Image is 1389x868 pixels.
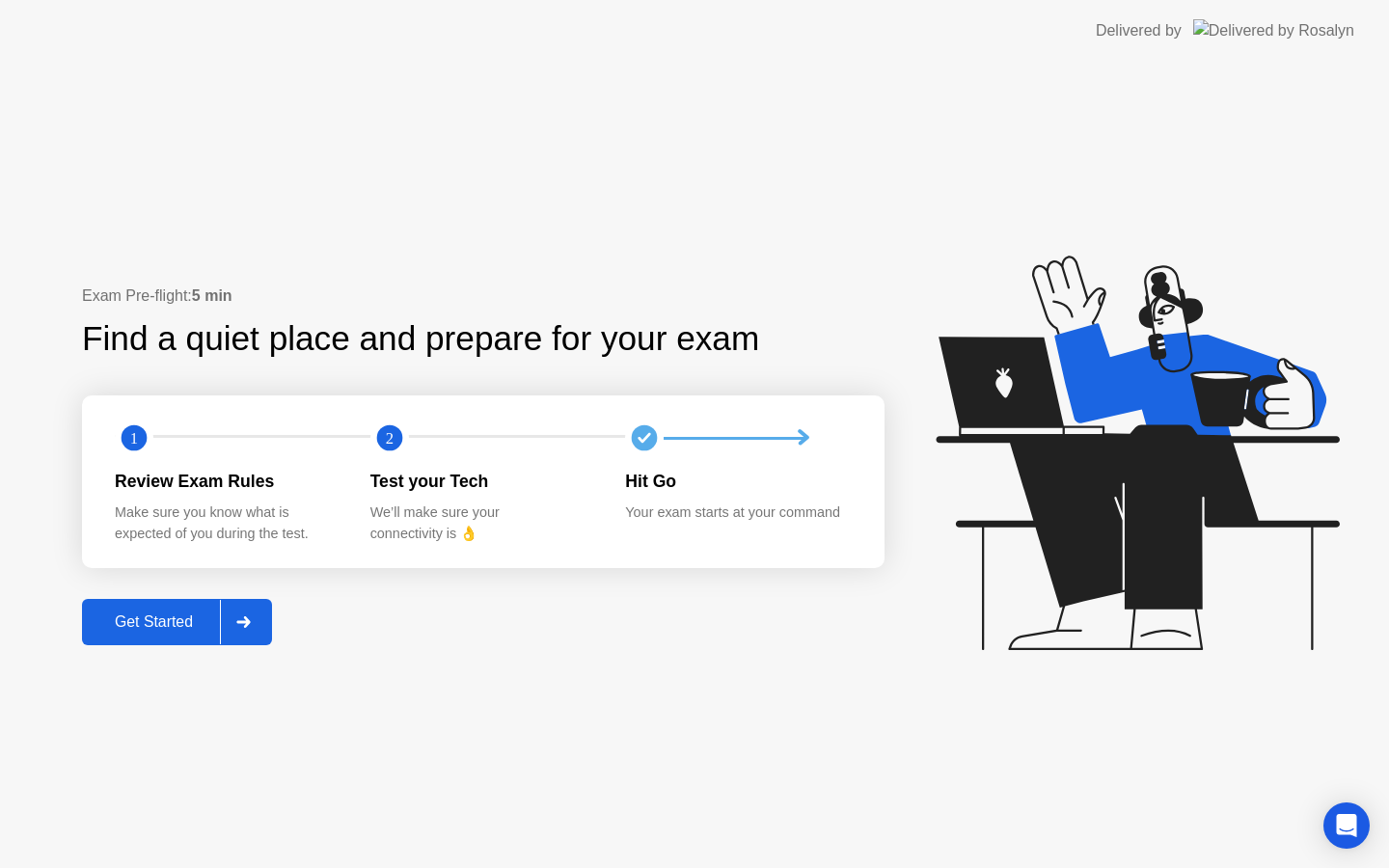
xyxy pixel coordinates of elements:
[625,469,850,494] div: Hit Go
[1193,19,1354,41] img: Delivered by Rosalyn
[115,469,340,494] div: Review Exam Rules
[192,287,232,304] b: 5 min
[130,429,138,448] text: 1
[82,285,885,308] div: Exam Pre-flight:
[115,502,340,544] div: Make sure you know what is expected of you during the test.
[370,502,595,544] div: We’ll make sure your connectivity is 👌
[1096,19,1182,42] div: Delivered by
[625,502,850,524] div: Your exam starts at your command
[82,313,762,365] div: Find a quiet place and prepare for your exam
[1323,802,1370,849] div: Open Intercom Messenger
[386,429,394,448] text: 2
[88,613,220,631] div: Get Started
[82,599,272,645] button: Get Started
[370,469,595,494] div: Test your Tech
